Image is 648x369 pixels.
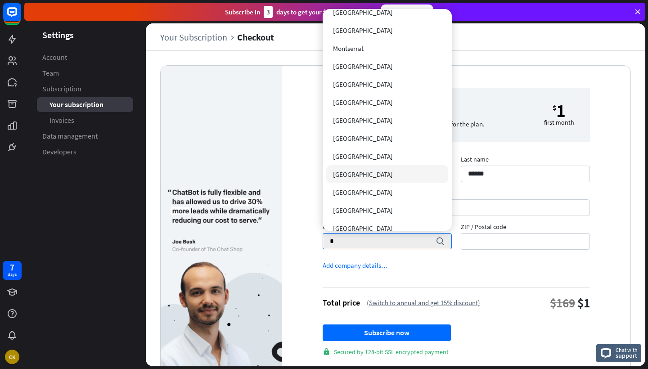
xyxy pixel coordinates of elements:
[37,129,133,144] a: Data management
[323,348,330,355] i: lock
[323,324,451,341] button: Subscribe now
[333,152,393,161] span: [GEOGRAPHIC_DATA]
[42,131,98,141] span: Data management
[37,66,133,81] a: Team
[323,297,360,308] div: Total price
[333,224,393,233] span: [GEOGRAPHIC_DATA]
[556,103,566,118] div: 1
[237,32,274,42] div: Checkout
[553,103,556,118] small: $
[616,351,638,360] span: support
[333,188,393,197] span: [GEOGRAPHIC_DATA]
[333,206,393,215] span: [GEOGRAPHIC_DATA]
[42,147,76,157] span: Developers
[333,26,393,35] span: [GEOGRAPHIC_DATA]
[333,134,393,143] span: [GEOGRAPHIC_DATA]
[333,98,393,107] span: [GEOGRAPHIC_DATA]
[330,234,431,249] input: Country search
[323,189,590,199] span: Credit Card
[333,116,393,125] span: [GEOGRAPHIC_DATA]
[24,29,146,41] header: Settings
[42,68,59,78] span: Team
[333,62,393,71] span: [GEOGRAPHIC_DATA]
[461,155,590,166] span: Last name
[264,6,273,18] div: 3
[461,166,590,182] input: Last name
[616,346,638,354] span: Chat with
[323,261,387,270] div: Add company details…
[37,113,133,128] a: Invoices
[49,116,74,125] span: Invoices
[333,44,364,53] span: Montserrat
[544,118,574,126] div: first month
[49,100,103,109] span: Your subscription
[323,348,590,356] div: Secured by 128-bit SSL encrypted payment
[42,53,67,62] span: Account
[37,144,133,159] a: Developers
[8,271,17,278] div: days
[333,80,393,89] span: [GEOGRAPHIC_DATA]
[550,295,575,311] div: $169
[160,32,237,42] a: Your Subscription
[323,223,452,233] span: Country
[225,6,373,18] div: Subscribe in days to get your first month for $1
[461,223,590,233] span: ZIP / Postal code
[367,298,480,307] div: (Switch to annual and get 15% discount)
[329,200,583,216] iframe: Billing information
[333,8,393,17] span: [GEOGRAPHIC_DATA]
[42,84,81,94] span: Subscription
[37,81,133,96] a: Subscription
[3,261,22,280] a: 7 days
[5,350,19,364] div: CK
[37,50,133,65] a: Account
[381,4,433,19] div: Subscribe now
[10,263,14,271] div: 7
[333,170,393,179] span: [GEOGRAPHIC_DATA]
[7,4,34,31] button: Open LiveChat chat widget
[461,233,590,250] input: ZIP / Postal code
[577,295,590,311] div: $1
[436,237,445,246] i: search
